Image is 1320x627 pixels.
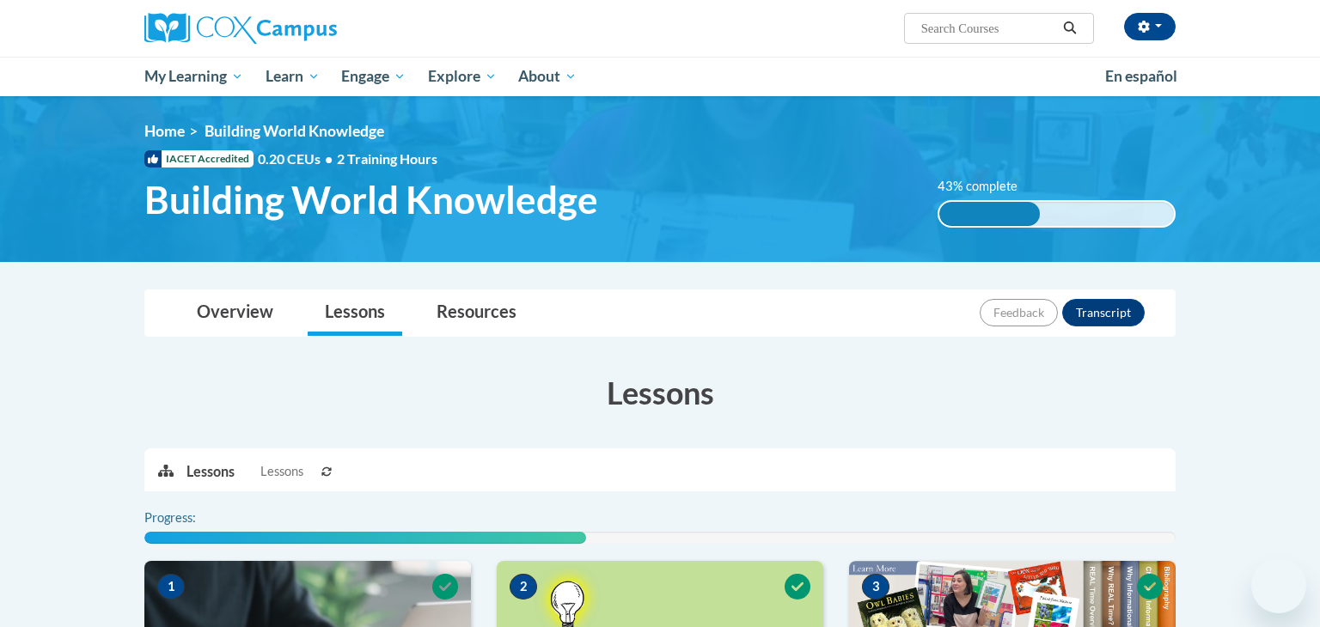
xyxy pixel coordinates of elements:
p: Lessons [186,462,235,481]
span: About [518,66,577,87]
span: 1 [157,574,185,600]
a: Overview [180,290,290,336]
a: Home [144,122,185,140]
span: 2 [510,574,537,600]
span: Explore [428,66,497,87]
iframe: Button to launch messaging window [1251,558,1306,613]
button: Search [1057,18,1083,39]
img: Cox Campus [144,13,337,44]
h3: Lessons [144,371,1176,414]
span: Learn [266,66,320,87]
span: Building World Knowledge [205,122,384,140]
button: Feedback [980,299,1058,326]
button: Account Settings [1124,13,1176,40]
a: Learn [254,57,331,96]
span: 2 Training Hours [337,150,437,167]
span: En español [1105,67,1177,85]
label: Progress: [144,508,243,527]
label: 43% complete [938,177,1036,196]
a: Explore [417,57,508,96]
span: 3 [862,574,889,600]
a: Engage [330,57,417,96]
a: Cox Campus [144,13,471,44]
a: Resources [419,290,534,336]
a: Lessons [308,290,402,336]
a: My Learning [133,57,254,96]
span: 0.20 CEUs [258,149,337,168]
span: My Learning [144,66,243,87]
button: Transcript [1062,299,1145,326]
span: Engage [341,66,406,87]
span: Lessons [260,462,303,481]
span: IACET Accredited [144,150,254,167]
div: Main menu [119,57,1201,96]
input: Search Courses [920,18,1057,39]
a: En español [1094,58,1189,94]
div: 43% complete [939,202,1041,226]
span: Building World Knowledge [144,177,598,222]
span: • [325,150,333,167]
a: About [508,57,589,96]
